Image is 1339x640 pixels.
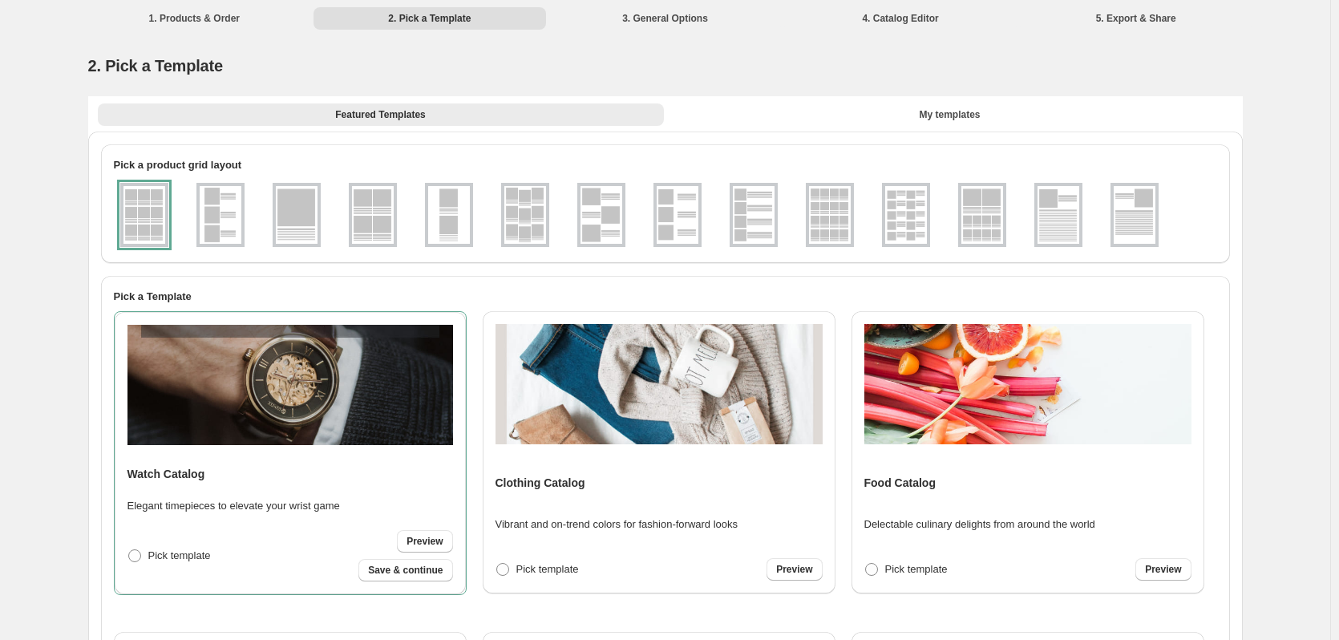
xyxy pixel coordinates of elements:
[407,535,443,548] span: Preview
[767,558,822,581] a: Preview
[114,157,1217,173] h2: Pick a product grid layout
[88,57,223,75] span: 2. Pick a Template
[368,564,443,577] span: Save & continue
[496,475,585,491] h4: Clothing Catalog
[496,516,738,533] p: Vibrant and on-trend colors for fashion-forward looks
[397,530,452,553] a: Preview
[809,186,851,244] img: g4x4v1
[885,563,948,575] span: Pick template
[776,563,812,576] span: Preview
[148,549,211,561] span: Pick template
[885,186,927,244] img: g2x5v1
[114,289,1217,305] h2: Pick a Template
[428,186,470,244] img: g1x2v1
[516,563,579,575] span: Pick template
[1038,186,1079,244] img: g1x1v2
[733,186,775,244] img: g1x4v1
[919,108,980,121] span: My templates
[1145,563,1181,576] span: Preview
[352,186,394,244] img: g2x2v1
[358,559,452,581] button: Save & continue
[504,186,546,244] img: g3x3v2
[127,466,205,482] h4: Watch Catalog
[1135,558,1191,581] a: Preview
[864,516,1095,533] p: Delectable culinary delights from around the world
[276,186,318,244] img: g1x1v1
[961,186,1003,244] img: g2x1_4x2v1
[1114,186,1155,244] img: g1x1v3
[335,108,425,121] span: Featured Templates
[200,186,241,244] img: g1x3v1
[581,186,622,244] img: g1x3v2
[657,186,698,244] img: g1x3v3
[864,475,936,491] h4: Food Catalog
[127,498,340,514] p: Elegant timepieces to elevate your wrist game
